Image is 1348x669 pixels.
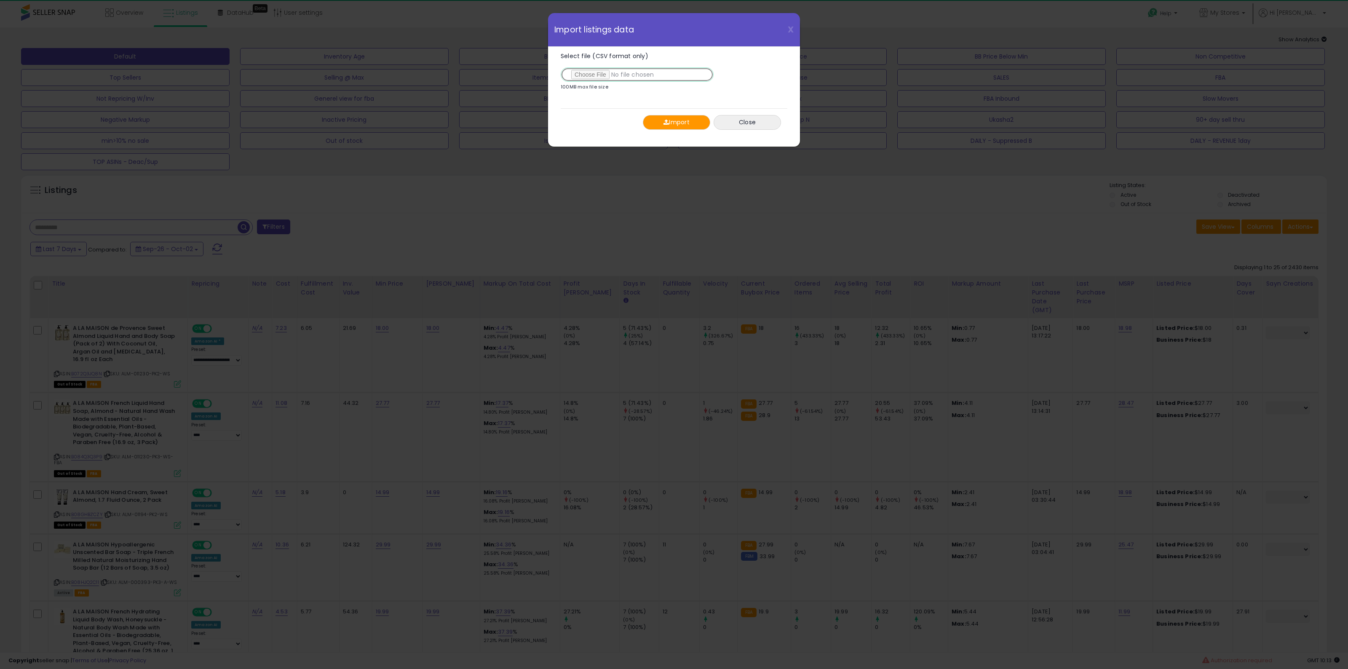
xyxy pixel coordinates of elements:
button: Import [643,115,710,130]
span: X [788,24,794,35]
p: 100MB max file size [561,85,608,89]
span: Select file (CSV format only) [561,52,648,60]
button: Close [714,115,781,130]
span: Import listings data [554,26,634,34]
